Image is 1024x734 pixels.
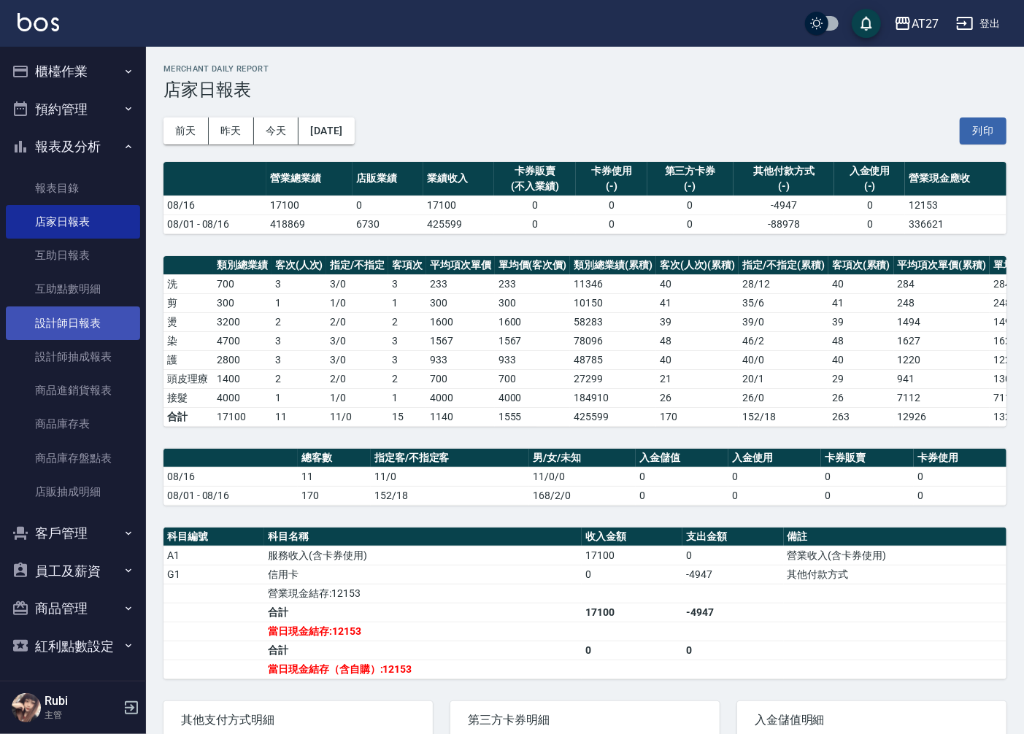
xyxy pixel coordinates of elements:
td: 0 [914,467,1006,486]
td: 933 [495,350,571,369]
td: 1400 [213,369,272,388]
td: 剪 [163,293,213,312]
button: 客戶管理 [6,514,140,552]
a: 報表目錄 [6,171,140,205]
td: 41 [656,293,739,312]
td: 12926 [894,407,990,426]
h3: 店家日報表 [163,80,1006,100]
td: 35 / 6 [739,293,828,312]
td: 護 [163,350,213,369]
td: 0 [576,196,647,215]
td: 1140 [426,407,495,426]
p: 主管 [45,708,119,722]
td: 336621 [905,215,1006,233]
div: 第三方卡券 [651,163,730,179]
td: 1 / 0 [326,293,388,312]
td: -4947 [682,565,783,584]
td: 3 [388,274,426,293]
td: 1 [272,293,327,312]
div: 卡券販賣 [498,163,572,179]
div: (不入業績) [498,179,572,194]
a: 店家日報表 [6,205,140,239]
span: 其他支付方式明細 [181,713,415,727]
th: 入金儲值 [636,449,728,468]
a: 設計師抽成報表 [6,340,140,374]
td: 48785 [570,350,656,369]
td: 48 [828,331,894,350]
th: 客項次 [388,256,426,275]
td: 2 [388,369,426,388]
td: 1567 [426,331,495,350]
td: 洗 [163,274,213,293]
th: 類別總業績 [213,256,272,275]
div: 入金使用 [838,163,901,179]
td: 信用卡 [264,565,582,584]
td: -4947 [682,603,783,622]
th: 總客數 [298,449,371,468]
td: 12153 [905,196,1006,215]
td: 頭皮理療 [163,369,213,388]
td: 3 [272,331,327,350]
td: 0 [582,641,682,660]
td: 26 [828,388,894,407]
button: 前天 [163,117,209,144]
td: 15 [388,407,426,426]
div: 卡券使用 [580,163,643,179]
img: Logo [18,13,59,31]
td: 152/18 [739,407,828,426]
td: 425599 [570,407,656,426]
td: 11/0 [371,467,529,486]
button: [DATE] [299,117,354,144]
div: (-) [838,179,901,194]
div: 其他付款方式 [737,163,831,179]
td: 700 [213,274,272,293]
a: 互助日報表 [6,239,140,272]
td: 17100 [423,196,494,215]
th: 客次(人次)(累積) [656,256,739,275]
td: 0 [636,467,728,486]
td: 40 [656,350,739,369]
td: G1 [163,565,264,584]
td: 425599 [423,215,494,233]
td: 3 / 0 [326,274,388,293]
td: 58283 [570,312,656,331]
td: 41 [828,293,894,312]
td: 28 / 12 [739,274,828,293]
th: 卡券使用 [914,449,1006,468]
th: 業績收入 [423,162,494,196]
td: 11/0 [326,407,388,426]
td: 3 / 0 [326,350,388,369]
td: 1627 [894,331,990,350]
button: 今天 [254,117,299,144]
td: 0 [914,486,1006,505]
td: 11 [272,407,327,426]
td: 4000 [213,388,272,407]
button: AT27 [888,9,944,39]
button: 紅利點數設定 [6,627,140,665]
a: 商品庫存表 [6,407,140,441]
th: 營業總業績 [266,162,353,196]
td: 40 / 0 [739,350,828,369]
td: 1494 [894,312,990,331]
td: 168/2/0 [529,486,636,505]
td: 26 [656,388,739,407]
table: a dense table [163,449,1006,506]
th: 平均項次單價 [426,256,495,275]
td: 3 [272,274,327,293]
td: 27299 [570,369,656,388]
button: save [852,9,881,38]
button: 列印 [960,117,1006,144]
td: 26 / 0 [739,388,828,407]
td: 39 [656,312,739,331]
th: 營業現金應收 [905,162,1006,196]
td: 10150 [570,293,656,312]
td: 燙 [163,312,213,331]
td: 933 [426,350,495,369]
td: 0 [728,486,821,505]
td: 1 [388,388,426,407]
th: 指定/不指定(累積) [739,256,828,275]
td: 152/18 [371,486,529,505]
td: A1 [163,546,264,565]
td: 29 [828,369,894,388]
td: 3 [388,331,426,350]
